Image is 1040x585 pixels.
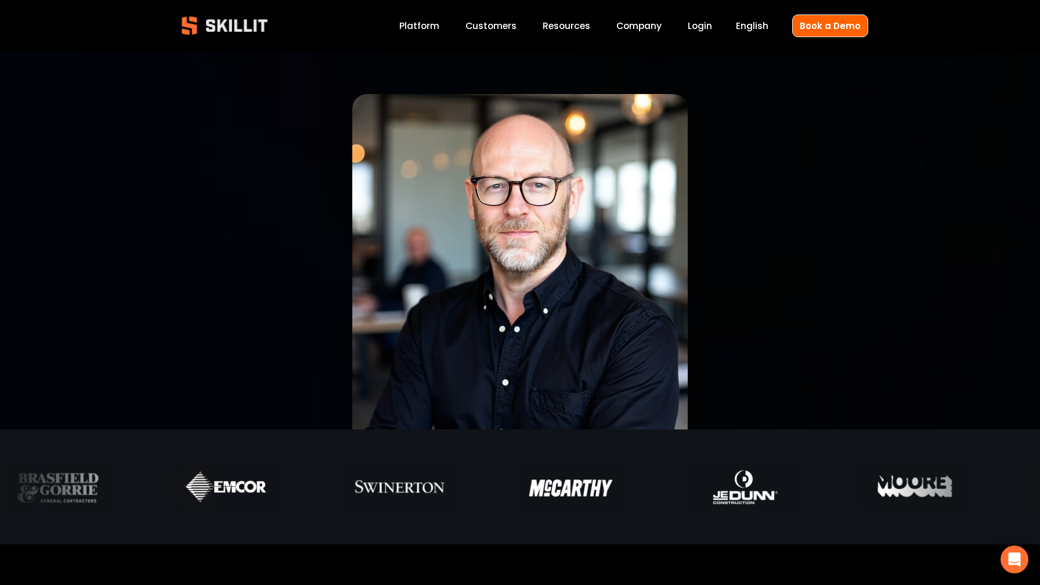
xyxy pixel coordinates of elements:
[172,8,277,43] img: Skillit
[792,15,868,37] a: Book a Demo
[1001,546,1028,573] div: Open Intercom Messenger
[688,18,712,34] a: Login
[465,18,517,34] a: Customers
[543,18,590,34] a: folder dropdown
[736,18,768,34] div: language picker
[399,18,439,34] a: Platform
[543,19,590,32] span: Resources
[736,19,768,32] span: English
[616,18,662,34] a: Company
